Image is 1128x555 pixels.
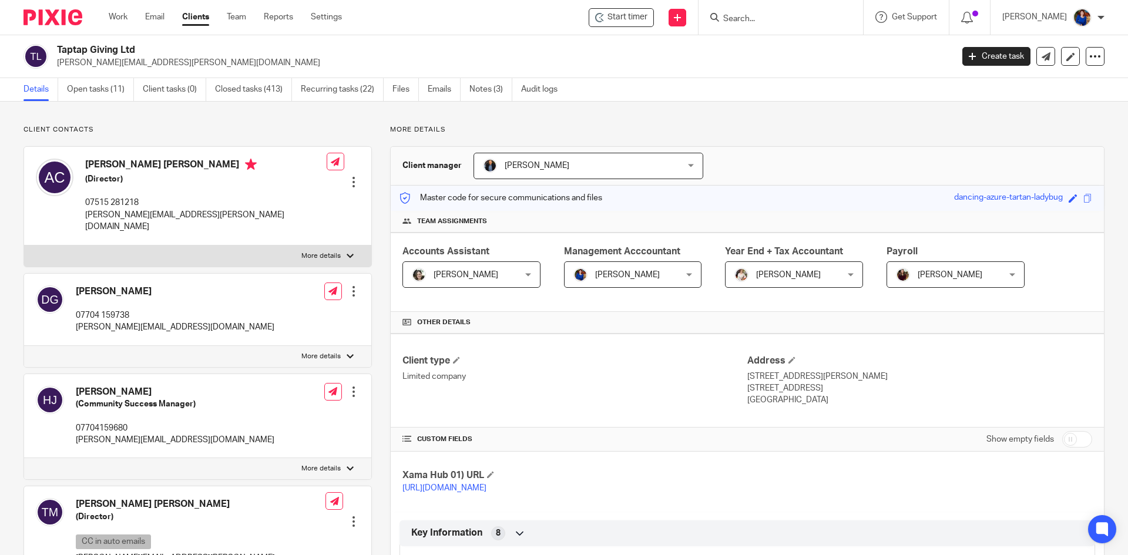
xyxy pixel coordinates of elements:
h2: Taptap Giving Ltd [57,44,767,56]
img: MaxAcc_Sep21_ElliDeanPhoto_030.jpg [896,268,910,282]
h5: (Director) [76,511,325,523]
h4: CUSTOM FIELDS [402,435,747,444]
a: Client tasks (0) [143,78,206,101]
h4: [PERSON_NAME] [PERSON_NAME] [76,498,325,510]
a: Emails [428,78,461,101]
h5: (Community Success Manager) [76,398,274,410]
a: Settings [311,11,342,23]
p: More details [390,125,1104,134]
img: barbara-raine-.jpg [412,268,426,282]
img: svg%3E [36,285,64,314]
a: Email [145,11,164,23]
a: Reports [264,11,293,23]
span: Start timer [607,11,647,23]
p: Master code for secure communications and files [399,192,602,204]
span: [PERSON_NAME] [434,271,498,279]
span: Key Information [411,527,482,539]
span: [PERSON_NAME] [595,271,660,279]
p: More details [301,251,341,261]
img: Nicole.jpeg [1073,8,1092,27]
a: Open tasks (11) [67,78,134,101]
p: CC in auto emails [76,534,151,549]
span: [PERSON_NAME] [756,271,821,279]
span: Payroll [887,247,918,256]
a: Files [392,78,419,101]
span: Year End + Tax Accountant [725,247,843,256]
h4: Client type [402,355,747,367]
a: Details [23,78,58,101]
p: [PERSON_NAME][EMAIL_ADDRESS][DOMAIN_NAME] [76,434,274,446]
a: Audit logs [521,78,566,101]
img: svg%3E [23,44,48,69]
span: [PERSON_NAME] [918,271,982,279]
h4: Xama Hub 01) URL [402,469,747,482]
p: More details [301,464,341,473]
img: martin-hickman.jpg [483,159,497,173]
img: Pixie [23,9,82,25]
img: Nicole.jpeg [573,268,587,282]
div: Taptap Giving Ltd [589,8,654,27]
p: [GEOGRAPHIC_DATA] [747,394,1092,406]
label: Show empty fields [986,433,1054,445]
h4: Address [747,355,1092,367]
img: svg%3E [36,159,73,196]
span: [PERSON_NAME] [505,162,569,170]
p: [PERSON_NAME] [1002,11,1067,23]
p: [STREET_ADDRESS] [747,382,1092,394]
a: Notes (3) [469,78,512,101]
span: Management Acccountant [564,247,680,256]
p: Client contacts [23,125,372,134]
i: Primary [245,159,257,170]
h3: Client manager [402,160,462,171]
a: Closed tasks (413) [215,78,292,101]
p: [PERSON_NAME][EMAIL_ADDRESS][PERSON_NAME][DOMAIN_NAME] [57,57,945,69]
p: [PERSON_NAME][EMAIL_ADDRESS][DOMAIN_NAME] [76,321,274,333]
p: [STREET_ADDRESS][PERSON_NAME] [747,371,1092,382]
input: Search [722,14,828,25]
img: Kayleigh%20Henson.jpeg [734,268,748,282]
p: Limited company [402,371,747,382]
a: [URL][DOMAIN_NAME] [402,484,486,492]
h4: [PERSON_NAME] [76,285,274,298]
a: Team [227,11,246,23]
h4: [PERSON_NAME] [PERSON_NAME] [85,159,327,173]
a: Clients [182,11,209,23]
p: 07704 159738 [76,310,274,321]
span: Team assignments [417,217,487,226]
a: Create task [962,47,1030,66]
img: svg%3E [36,498,64,526]
h5: (Director) [85,173,327,185]
p: 07515 281218 [85,197,327,208]
p: More details [301,352,341,361]
p: [PERSON_NAME][EMAIL_ADDRESS][PERSON_NAME][DOMAIN_NAME] [85,209,327,233]
span: 8 [496,527,501,539]
div: dancing-azure-tartan-ladybug [954,191,1063,205]
img: svg%3E [36,386,64,414]
a: Work [109,11,127,23]
span: Other details [417,318,471,327]
h4: [PERSON_NAME] [76,386,274,398]
span: Accounts Assistant [402,247,489,256]
span: Get Support [892,13,937,21]
p: 07704159680 [76,422,274,434]
a: Recurring tasks (22) [301,78,384,101]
